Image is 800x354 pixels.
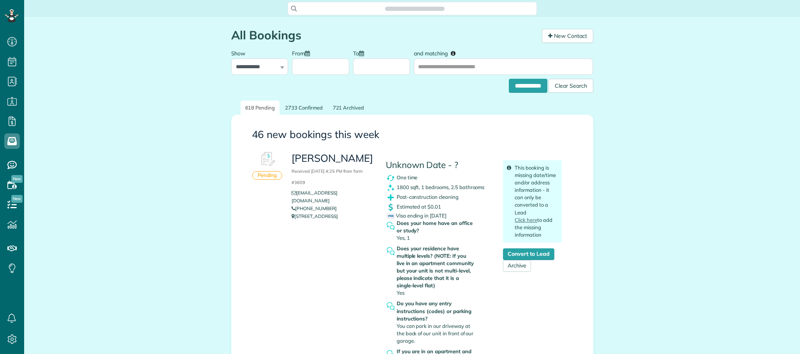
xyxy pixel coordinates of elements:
[503,248,554,260] a: Convert to Lead
[386,221,396,231] img: question_symbol_icon-fa7b350da2b2fea416cef77984ae4cf4944ea5ab9e3d5925827a5d6b7129d3f6.png
[328,101,369,115] a: 721 Archived
[11,175,23,183] span: New
[397,300,475,322] strong: Do you have any entry instructions (codes) or parking instructions?
[386,301,396,311] img: question_symbol_icon-fa7b350da2b2fea416cef77984ae4cf4944ea5ab9e3d5925827a5d6b7129d3f6.png
[292,205,336,211] a: [PHONE_NUMBER]
[252,129,573,140] h3: 46 new bookings this week
[397,219,475,234] strong: Does your home have an office or study?
[292,46,314,60] label: From
[386,202,396,212] img: dollar_symbol_icon-bd8a6898b2649ec353a9eba708ae97d8d7348bddd7d2aed9b7e4bf5abd9f4af5.png
[386,173,396,183] img: recurrence_symbol_icon-7cc721a9f4fb8f7b0289d3d97f09a2e367b638918f1a67e51b1e7d8abe5fb8d8.png
[397,235,410,241] span: Yes, 1
[397,174,418,181] span: One time
[549,79,593,93] div: Clear Search
[256,148,279,171] img: Booking #608110
[292,190,337,204] a: [EMAIL_ADDRESS][DOMAIN_NAME]
[387,212,447,219] span: Visa ending in [DATE]
[386,160,492,170] h4: Unknown Date - ?
[503,260,531,272] a: Archive
[386,183,396,193] img: clean_symbol_icon-dd072f8366c07ea3eb8378bb991ecd12595f4b76d916a6f83395f9468ae6ecae.png
[386,246,396,256] img: question_symbol_icon-fa7b350da2b2fea416cef77984ae4cf4944ea5ab9e3d5925827a5d6b7129d3f6.png
[292,212,374,220] p: [STREET_ADDRESS]
[231,29,536,42] h1: All Bookings
[397,204,441,210] span: Estimated at $0.01
[353,46,368,60] label: To
[397,184,485,190] span: 1800 sqft, 1 bedrooms, 2.5 bathrooms
[397,323,474,344] span: You can park in our driveway at the back of our unit in front of our garage.
[397,245,475,289] strong: Does your residence have multiple levels? (NOTE: If you live in an apartment community but your u...
[241,101,280,115] a: 618 Pending
[292,168,363,185] small: Received [DATE] 4:25 PM from form #3609
[542,29,593,43] a: New Contact
[280,101,327,115] a: 2733 Confirmed
[503,160,562,242] div: This booking is missing date/time and/or address information - it can only be converted to a Lead...
[252,171,283,180] div: Pending
[515,217,537,223] a: Click here
[397,290,404,296] span: Yes
[549,80,593,86] a: Clear Search
[393,5,437,12] span: Search ZenMaid…
[397,194,459,200] span: Post-construction cleaning
[292,153,374,186] h3: [PERSON_NAME]
[414,46,461,60] label: and matching
[11,195,23,203] span: New
[386,193,396,202] img: extras_symbol_icon-f5f8d448bd4f6d592c0b405ff41d4b7d97c126065408080e4130a9468bdbe444.png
